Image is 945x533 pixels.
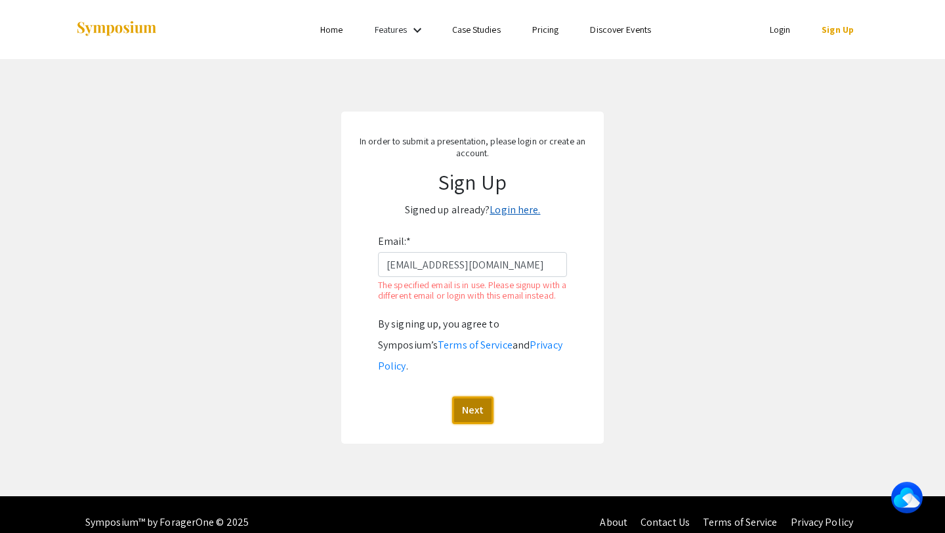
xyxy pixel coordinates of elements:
mat-icon: Expand Features list [409,22,425,38]
div: By signing up, you agree to Symposium’s and . [378,314,567,377]
a: Privacy Policy [378,338,562,373]
a: About [600,515,627,529]
a: Terms of Service [438,338,513,352]
iframe: Chat [10,474,56,523]
a: Pricing [532,24,559,35]
label: Email: [378,231,411,252]
a: Privacy Policy [791,515,853,529]
a: Discover Events [590,24,651,35]
a: Terms of Service [703,515,778,529]
button: Next [452,396,493,424]
a: Home [320,24,343,35]
p: The specified email is in use. Please signup with a different email or login with this email inst... [378,277,567,301]
a: Login here. [490,203,540,217]
a: Contact Us [640,515,690,529]
a: Features [375,24,408,35]
a: Sign Up [822,24,854,35]
h1: Sign Up [354,169,591,194]
a: Login [770,24,791,35]
img: Symposium by ForagerOne [75,20,157,38]
a: Case Studies [452,24,501,35]
p: Signed up already? [354,200,591,221]
p: In order to submit a presentation, please login or create an account. [354,135,591,159]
